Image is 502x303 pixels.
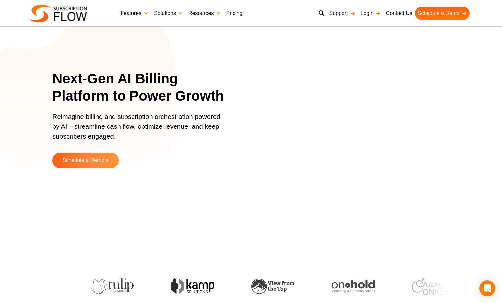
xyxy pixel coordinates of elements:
a: Contact Us [383,7,415,20]
a: Resources [186,7,224,20]
p: Reimagine billing and subscription orchestration powered by AI – streamline cash flow, optimize r... [52,112,225,148]
a: Support [326,7,358,20]
a: Schedule a Demo [415,7,470,20]
img: tulip-publishing [91,278,134,294]
img: Subscriptionflow [29,5,87,22]
a: Solutions [151,7,186,20]
img: kamp-solution [171,278,214,294]
a: Features [118,7,151,20]
span: Schedule a Demo [62,158,104,163]
a: Schedule a Demo [52,153,119,168]
div: Open Intercom Messenger [479,280,495,296]
a: Pricing [224,7,245,20]
a: Login [358,7,383,20]
h1: Next-Gen AI Billing Platform to Power Growth [52,70,233,105]
img: onhold-marketing [332,280,375,293]
img: view-from-the-top [251,279,294,294]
